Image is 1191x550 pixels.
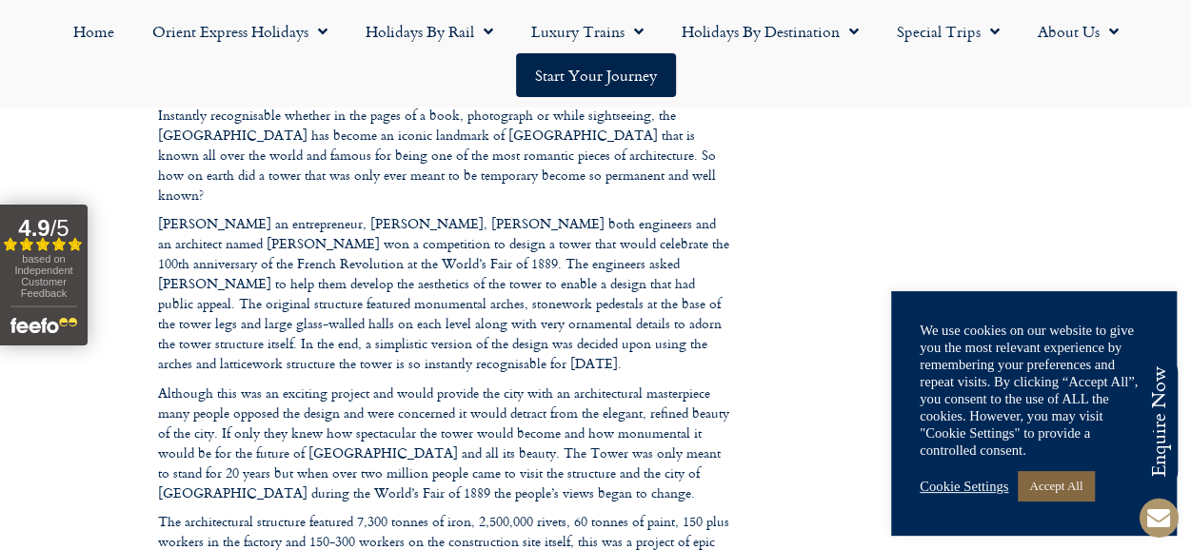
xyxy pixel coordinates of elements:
[663,10,878,53] a: Holidays by Destination
[920,322,1148,459] div: We use cookies on our website to give you the most relevant experience by remembering your prefer...
[133,10,347,53] a: Orient Express Holidays
[54,10,133,53] a: Home
[10,10,1181,97] nav: Menu
[878,10,1019,53] a: Special Trips
[1019,10,1138,53] a: About Us
[347,10,512,53] a: Holidays by Rail
[512,10,663,53] a: Luxury Trains
[1018,471,1094,501] a: Accept All
[516,53,676,97] a: Start your Journey
[920,478,1008,495] a: Cookie Settings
